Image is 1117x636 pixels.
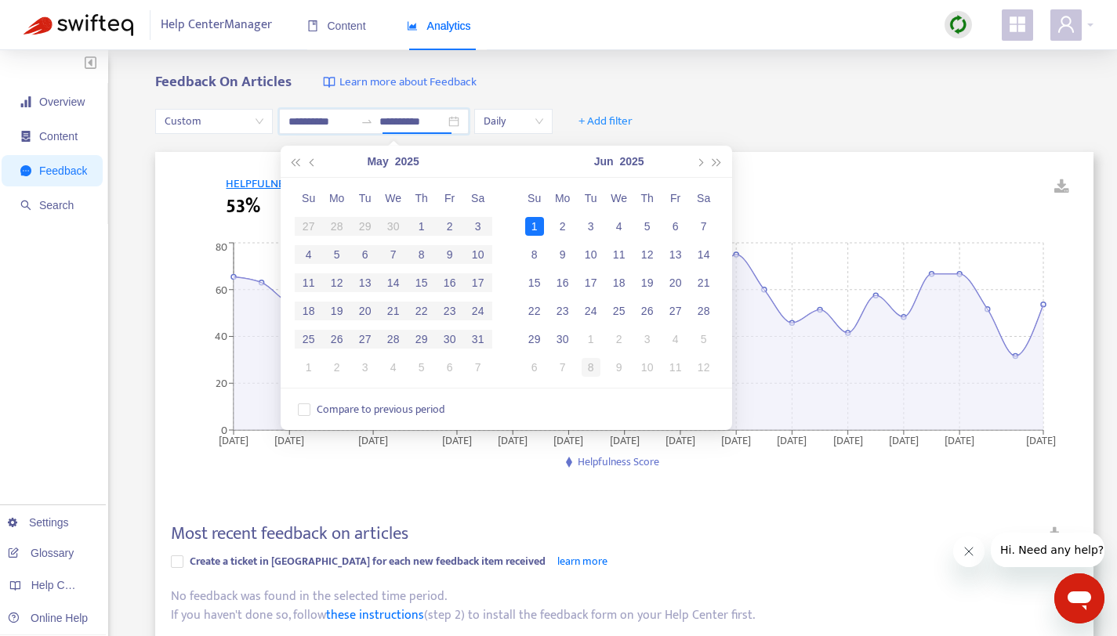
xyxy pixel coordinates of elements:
[520,269,549,297] td: 2025-06-15
[662,184,690,212] th: Fr
[165,110,263,133] span: Custom
[666,302,685,320] div: 27
[407,20,418,31] span: area-chart
[39,96,85,108] span: Overview
[407,20,471,32] span: Analytics
[577,297,605,325] td: 2025-06-24
[633,240,662,269] td: 2025-06-12
[690,325,718,353] td: 2025-07-05
[323,353,351,381] td: 2025-06-02
[299,358,318,377] div: 1
[412,358,431,377] div: 5
[694,245,713,264] div: 14
[666,330,685,349] div: 4
[666,273,685,292] div: 20
[582,245,600,264] div: 10
[553,302,572,320] div: 23
[553,217,572,236] div: 2
[525,330,544,349] div: 29
[567,109,644,134] button: + Add filter
[323,184,351,212] th: Mo
[20,200,31,211] span: search
[549,297,577,325] td: 2025-06-23
[605,212,633,240] td: 2025-06-04
[215,327,227,345] tspan: 40
[359,431,389,449] tspan: [DATE]
[582,358,600,377] div: 8
[577,212,605,240] td: 2025-06-03
[633,297,662,325] td: 2025-06-26
[20,96,31,107] span: signal
[525,245,544,264] div: 8
[638,217,657,236] div: 5
[662,325,690,353] td: 2025-07-04
[991,533,1104,567] iframe: Message from company
[351,353,379,381] td: 2025-06-03
[525,302,544,320] div: 22
[948,15,968,34] img: sync.dc5367851b00ba804db3.png
[638,273,657,292] div: 19
[577,269,605,297] td: 2025-06-17
[549,240,577,269] td: 2025-06-09
[577,240,605,269] td: 2025-06-10
[8,612,88,624] a: Online Help
[171,523,408,544] h4: Most recent feedback on articles
[464,184,492,212] th: Sa
[216,374,227,392] tspan: 20
[525,358,544,377] div: 6
[889,431,919,449] tspan: [DATE]
[553,273,572,292] div: 16
[953,536,985,567] iframe: Close message
[328,358,346,377] div: 2
[549,269,577,297] td: 2025-06-16
[605,297,633,325] td: 2025-06-25
[690,269,718,297] td: 2025-06-21
[582,273,600,292] div: 17
[633,269,662,297] td: 2025-06-19
[520,297,549,325] td: 2025-06-22
[525,217,544,236] div: 1
[557,552,607,570] a: learn more
[323,74,477,92] a: Learn more about Feedback
[484,110,543,133] span: Daily
[190,552,546,570] span: Create a ticket in [GEOGRAPHIC_DATA] for each new feedback item received
[553,245,572,264] div: 9
[469,358,488,377] div: 7
[351,184,379,212] th: Tu
[295,353,323,381] td: 2025-06-01
[662,353,690,381] td: 2025-07-11
[295,184,323,212] th: Su
[633,184,662,212] th: Th
[690,240,718,269] td: 2025-06-14
[553,358,572,377] div: 7
[379,353,408,381] td: 2025-06-04
[694,217,713,236] div: 7
[356,358,375,377] div: 3
[323,76,335,89] img: image-link
[520,325,549,353] td: 2025-06-29
[577,353,605,381] td: 2025-07-08
[1008,15,1027,34] span: appstore
[226,193,260,221] span: 53%
[578,453,659,471] span: Helpfulness Score
[442,431,472,449] tspan: [DATE]
[582,217,600,236] div: 3
[31,579,96,591] span: Help Centers
[666,358,685,377] div: 11
[549,184,577,212] th: Mo
[155,70,292,94] b: Feedback On Articles
[39,164,87,177] span: Feedback
[361,115,373,128] span: to
[436,353,464,381] td: 2025-06-06
[605,269,633,297] td: 2025-06-18
[24,14,133,36] img: Swifteq
[666,245,685,264] div: 13
[605,325,633,353] td: 2025-07-02
[610,330,629,349] div: 2
[39,199,74,211] span: Search
[553,330,572,349] div: 30
[605,353,633,381] td: 2025-07-09
[221,421,227,439] tspan: 0
[554,431,584,449] tspan: [DATE]
[216,280,227,298] tspan: 60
